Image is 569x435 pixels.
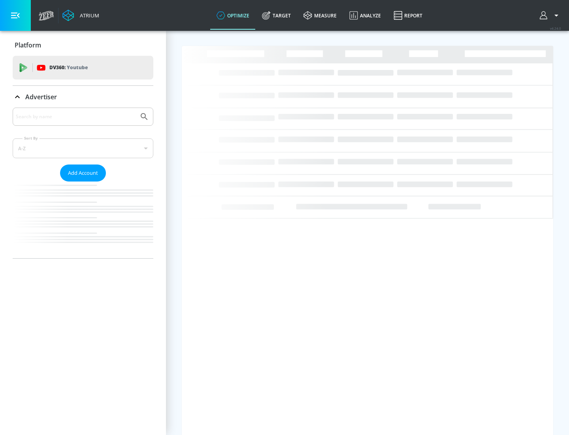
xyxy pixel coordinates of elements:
[62,9,99,21] a: Atrium
[49,63,88,72] p: DV360:
[210,1,256,30] a: optimize
[13,86,153,108] div: Advertiser
[13,138,153,158] div: A-Z
[25,93,57,101] p: Advertiser
[15,41,41,49] p: Platform
[67,63,88,72] p: Youtube
[23,136,40,141] label: Sort By
[13,56,153,79] div: DV360: Youtube
[550,26,561,30] span: v 4.24.0
[297,1,343,30] a: measure
[16,112,136,122] input: Search by name
[60,165,106,182] button: Add Account
[13,182,153,258] nav: list of Advertiser
[68,168,98,178] span: Add Account
[77,12,99,19] div: Atrium
[256,1,297,30] a: Target
[13,108,153,258] div: Advertiser
[387,1,429,30] a: Report
[343,1,387,30] a: Analyze
[13,34,153,56] div: Platform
